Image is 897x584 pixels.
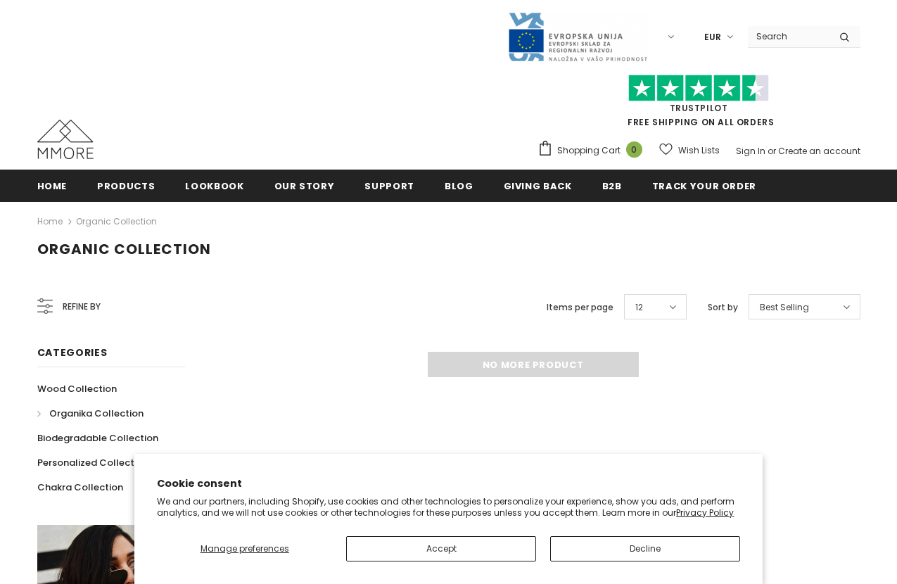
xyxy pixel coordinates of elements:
span: FREE SHIPPING ON ALL ORDERS [537,81,860,128]
span: Categories [37,345,108,360]
a: Personalized Collection [37,450,148,475]
a: Trustpilot [670,102,728,114]
a: Privacy Policy [676,507,734,519]
a: Sign In [736,145,765,157]
a: Track your order [652,170,756,201]
span: Lookbook [185,179,243,193]
span: or [768,145,776,157]
span: Refine by [63,299,101,315]
span: Biodegradable Collection [37,431,158,445]
span: Best Selling [760,300,809,315]
span: Track your order [652,179,756,193]
a: Home [37,170,68,201]
a: Organic Collection [76,215,157,227]
span: Wood Collection [37,382,117,395]
span: Giving back [504,179,572,193]
label: Items per page [547,300,613,315]
span: EUR [704,30,721,44]
a: B2B [602,170,622,201]
button: Decline [550,536,740,561]
a: Chakra Collection [37,475,123,500]
a: Biodegradable Collection [37,426,158,450]
span: Chakra Collection [37,481,123,494]
input: Search Site [748,26,829,46]
a: Javni Razpis [507,30,648,42]
a: Blog [445,170,473,201]
h2: Cookie consent [157,476,740,491]
span: Personalized Collection [37,456,148,469]
p: We and our partners, including Shopify, use cookies and other technologies to personalize your ex... [157,496,740,518]
a: Giving back [504,170,572,201]
span: support [364,179,414,193]
span: B2B [602,179,622,193]
img: Trust Pilot Stars [628,75,769,102]
a: Create an account [778,145,860,157]
a: Shopping Cart 0 [537,140,649,161]
button: Manage preferences [157,536,332,561]
span: Home [37,179,68,193]
a: support [364,170,414,201]
img: Javni Razpis [507,11,648,63]
span: Shopping Cart [557,144,621,158]
span: 12 [635,300,643,315]
label: Sort by [708,300,738,315]
img: MMORE Cases [37,120,94,159]
span: Our Story [274,179,335,193]
span: Blog [445,179,473,193]
span: Products [97,179,155,193]
span: 0 [626,141,642,158]
span: Manage preferences [201,542,289,554]
span: Organika Collection [49,407,144,420]
span: Organic Collection [37,239,211,259]
button: Accept [346,536,536,561]
a: Lookbook [185,170,243,201]
a: Organika Collection [37,401,144,426]
span: Wish Lists [678,144,720,158]
a: Wood Collection [37,376,117,401]
a: Products [97,170,155,201]
a: Our Story [274,170,335,201]
a: Home [37,213,63,230]
a: Wish Lists [659,138,720,163]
